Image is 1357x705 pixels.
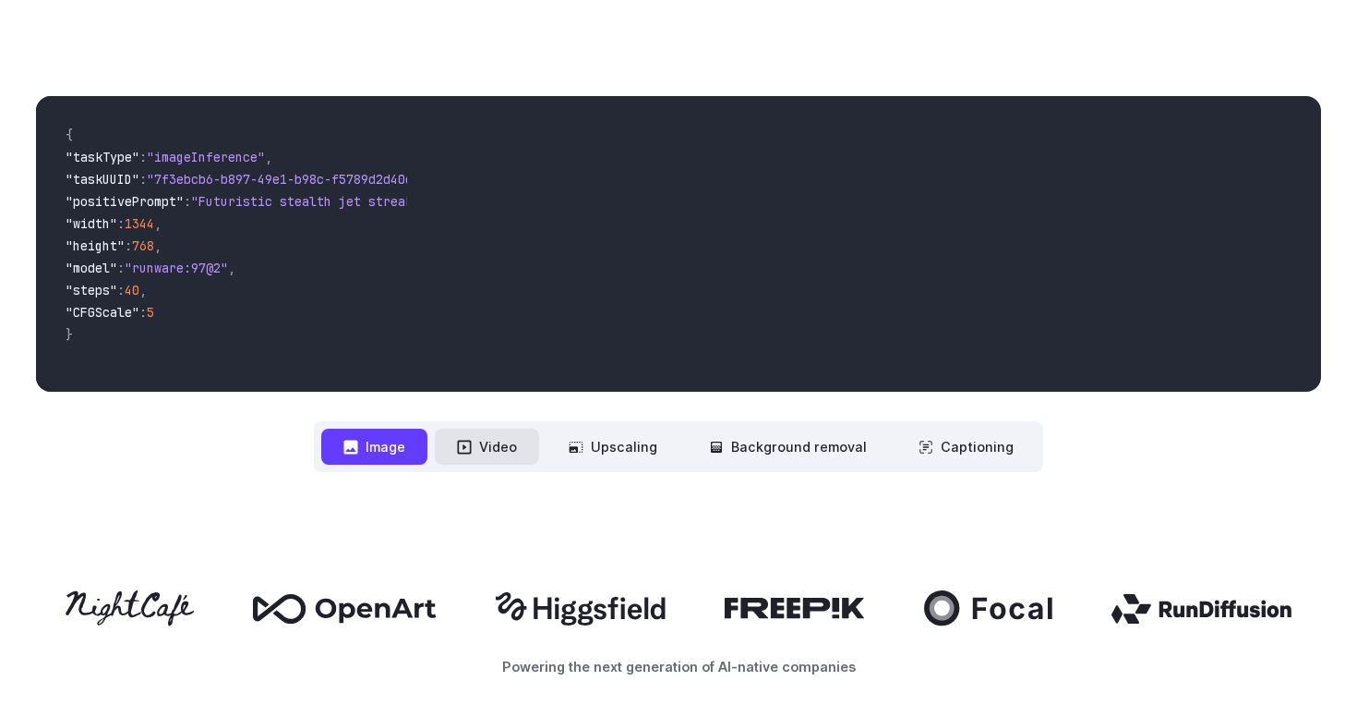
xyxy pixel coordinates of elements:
span: "positivePrompt" [66,193,184,210]
span: "steps" [66,282,117,298]
span: : [139,171,147,188]
button: Captioning [896,429,1036,465]
span: "taskUUID" [66,171,139,188]
span: "height" [66,237,125,254]
span: : [117,260,125,276]
span: "runware:97@2" [125,260,228,276]
span: "7f3ebcb6-b897-49e1-b98c-f5789d2d40d7" [147,171,427,188]
span: 5 [147,304,154,321]
span: } [66,326,73,343]
span: , [265,149,272,165]
span: 40 [125,282,139,298]
span: , [139,282,147,298]
button: Upscaling [546,429,679,465]
button: Video [435,429,539,465]
p: Powering the next generation of AI-native companies [36,656,1321,677]
span: 1344 [125,215,154,232]
span: "imageInference" [147,149,265,165]
span: "model" [66,260,117,276]
span: : [117,282,125,298]
span: "width" [66,215,117,232]
span: "CFGScale" [66,304,139,321]
span: "Futuristic stealth jet streaking through a neon-lit cityscape with glowing purple exhaust" [191,193,863,210]
span: { [66,127,73,143]
span: , [228,260,235,276]
span: : [117,215,125,232]
span: 768 [132,237,154,254]
span: , [154,237,162,254]
button: Image [321,429,427,465]
span: , [154,215,162,232]
button: Background removal [687,429,889,465]
span: : [139,149,147,165]
span: : [125,237,132,254]
span: : [184,193,191,210]
span: "taskType" [66,149,139,165]
span: : [139,304,147,321]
